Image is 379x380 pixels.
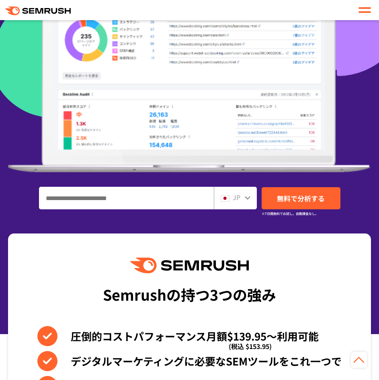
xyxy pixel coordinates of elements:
img: Semrush [130,258,248,273]
li: 圧倒的コストパフォーマンス月額$139.95〜利用可能 [37,326,342,346]
input: ドメイン、キーワードまたはURLを入力してください [39,187,213,209]
span: (税込 $153.95) [229,336,272,356]
span: JP [233,192,240,202]
small: ※7日間無料でお試し。自動課金なし。 [262,210,318,217]
div: Semrushの持つ3つの強み [103,279,276,309]
li: デジタルマーケティングに必要なSEMツールをこれ一つで [37,351,342,371]
a: 無料で分析する [262,187,340,209]
span: 無料で分析する [277,193,325,203]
